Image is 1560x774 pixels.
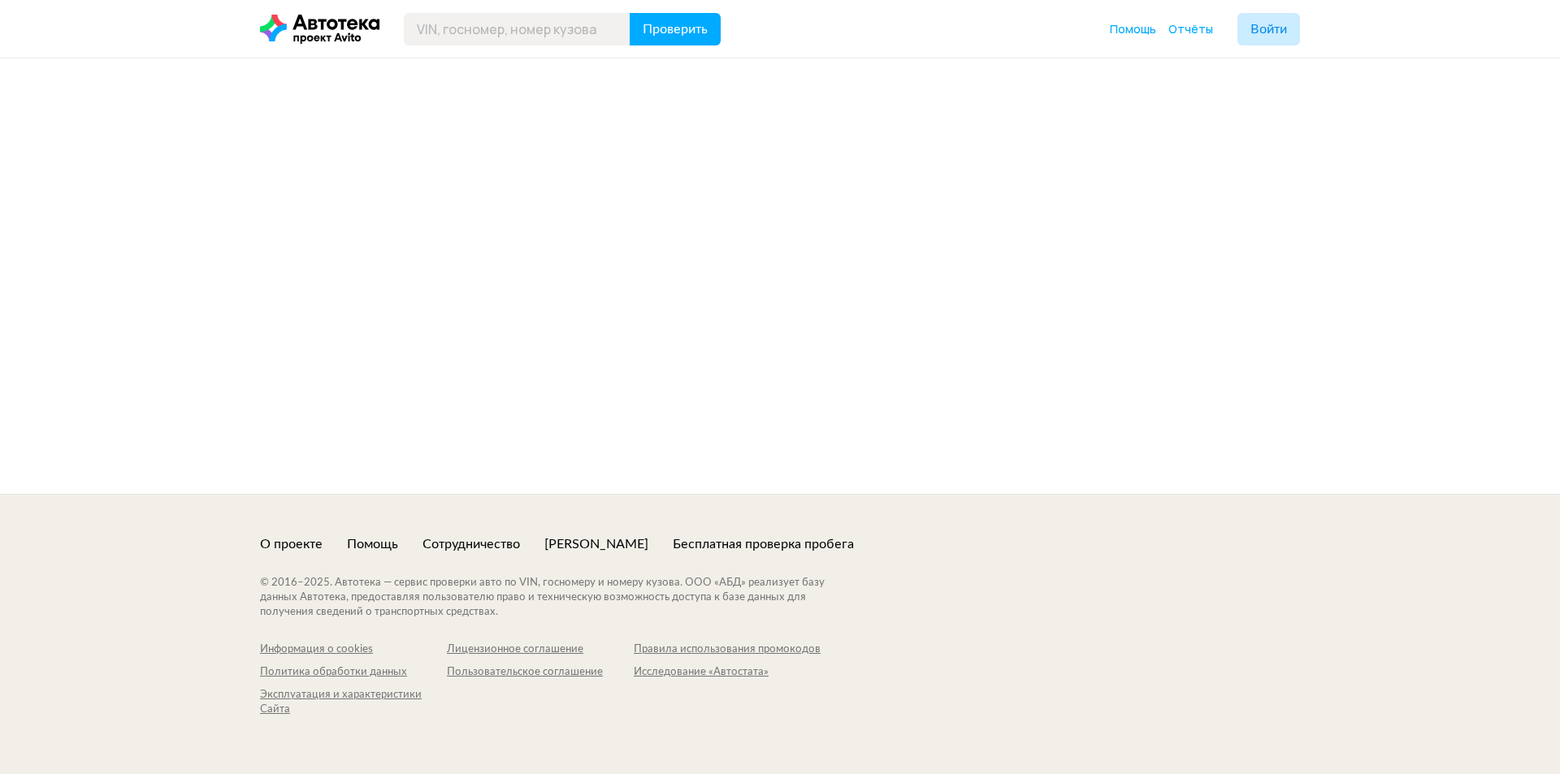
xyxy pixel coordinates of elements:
[260,642,447,657] a: Информация о cookies
[1237,13,1300,45] button: Войти
[347,535,398,553] a: Помощь
[447,642,634,657] a: Лицензионное соглашение
[544,535,648,553] a: [PERSON_NAME]
[1250,23,1287,36] span: Войти
[404,13,630,45] input: VIN, госномер, номер кузова
[260,665,447,680] a: Политика обработки данных
[1168,21,1213,37] a: Отчёты
[643,23,708,36] span: Проверить
[634,665,821,680] a: Исследование «Автостата»
[1110,21,1156,37] a: Помощь
[422,535,520,553] a: Сотрудничество
[260,688,447,717] a: Эксплуатация и характеристики Сайта
[260,535,323,553] a: О проекте
[260,576,857,620] div: © 2016– 2025 . Автотека — сервис проверки авто по VIN, госномеру и номеру кузова. ООО «АБД» реали...
[630,13,721,45] button: Проверить
[634,642,821,657] a: Правила использования промокодов
[673,535,854,553] a: Бесплатная проверка пробега
[447,665,634,680] a: Пользовательское соглашение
